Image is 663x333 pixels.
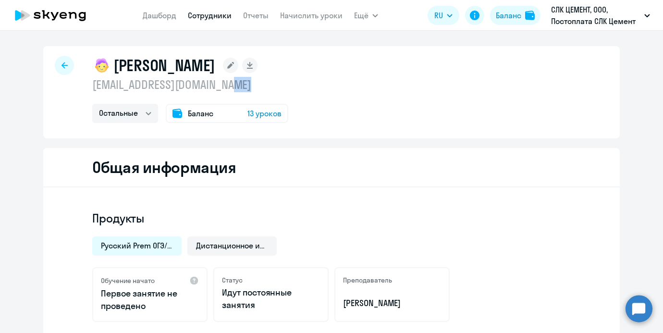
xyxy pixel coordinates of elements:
p: [EMAIL_ADDRESS][DOMAIN_NAME] [92,77,288,92]
a: Дашборд [143,11,176,20]
img: balance [525,11,535,20]
button: RU [428,6,459,25]
span: Русский Prem ОГЭ/ЕГЭ [101,240,173,251]
span: Баланс [188,108,213,119]
a: Отчеты [243,11,269,20]
span: Дистанционное индивидуальное занятие по физике для подготовки к ОГЭ и ЕГЭ [196,240,268,251]
span: RU [434,10,443,21]
h1: [PERSON_NAME] [113,56,215,75]
a: Сотрудники [188,11,232,20]
div: Баланс [496,10,521,21]
h2: Общая информация [92,158,236,177]
h5: Преподаватель [343,276,392,284]
img: child [92,56,111,75]
a: Начислить уроки [280,11,343,20]
button: СЛК ЦЕМЕНТ, ООО, Постоплата СЛК Цемент [546,4,655,27]
span: Ещё [354,10,368,21]
h4: Продукты [92,210,571,226]
p: СЛК ЦЕМЕНТ, ООО, Постоплата СЛК Цемент [551,4,640,27]
button: Балансbalance [490,6,540,25]
h5: Статус [222,276,243,284]
p: [PERSON_NAME] [343,297,441,309]
button: Ещё [354,6,378,25]
h5: Обучение начато [101,276,155,285]
p: Первое занятие не проведено [101,287,199,312]
span: 13 уроков [247,108,282,119]
p: Идут постоянные занятия [222,286,320,311]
